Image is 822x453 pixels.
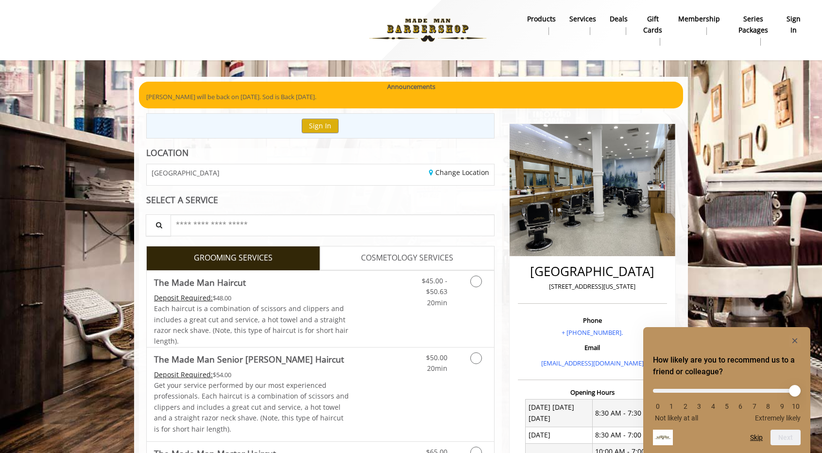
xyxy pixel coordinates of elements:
[653,335,801,445] div: How likely are you to recommend us to a friend or colleague? Select an option from 0 to 10, with ...
[146,92,676,102] p: [PERSON_NAME] will be back on [DATE]. Sod is Back [DATE].
[736,402,745,410] li: 6
[789,335,801,347] button: Hide survey
[791,402,801,410] li: 10
[152,169,220,176] span: [GEOGRAPHIC_DATA]
[541,359,644,367] a: [EMAIL_ADDRESS][DOMAIN_NAME]
[734,14,772,35] b: Series packages
[708,402,718,410] li: 4
[653,354,801,378] h2: How likely are you to recommend us to a friend or colleague? Select an option from 0 to 10, with ...
[641,14,665,35] b: gift cards
[526,399,593,427] td: [DATE] [DATE] [DATE]
[154,370,213,379] span: This service needs some Advance to be paid before we block your appointment
[520,344,665,351] h3: Email
[671,12,727,37] a: MembershipMembership
[634,12,672,48] a: Gift cardsgift cards
[750,434,763,441] button: Skip
[603,12,634,37] a: DealsDeals
[678,14,720,24] b: Membership
[520,281,665,292] p: [STREET_ADDRESS][US_STATE]
[520,317,665,324] h3: Phone
[154,293,213,302] span: This service needs some Advance to be paid before we block your appointment
[154,380,349,435] p: Get your service performed by our most experienced professionals. Each haircut is a combination o...
[154,369,349,380] div: $54.00
[681,402,690,410] li: 2
[146,214,171,236] button: Service Search
[771,430,801,445] button: Next question
[426,353,447,362] span: $50.00
[520,264,665,279] h2: [GEOGRAPHIC_DATA]
[786,14,801,35] b: sign in
[655,414,698,422] span: Not likely at all
[563,12,603,37] a: ServicesServices
[520,12,563,37] a: Productsproducts
[302,119,339,133] button: Sign In
[694,402,704,410] li: 3
[755,414,801,422] span: Extremely likely
[763,402,773,410] li: 8
[429,168,489,177] a: Change Location
[750,402,759,410] li: 7
[526,427,593,443] td: [DATE]
[592,427,659,443] td: 8:30 AM - 7:00 PM
[427,364,447,373] span: 20min
[361,3,495,57] img: Made Man Barbershop logo
[653,382,801,422] div: How likely are you to recommend us to a friend or colleague? Select an option from 0 to 10, with ...
[722,402,732,410] li: 5
[562,328,623,337] a: + [PHONE_NUMBER].
[146,195,495,205] div: SELECT A SERVICE
[727,12,779,48] a: Series packagesSeries packages
[154,352,344,366] b: The Made Man Senior [PERSON_NAME] Haircut
[387,82,435,92] b: Announcements
[154,276,246,289] b: The Made Man Haircut
[667,402,676,410] li: 1
[361,252,453,264] span: COSMETOLOGY SERVICES
[422,276,447,296] span: $45.00 - $50.63
[154,304,348,346] span: Each haircut is a combination of scissors and clippers and includes a great cut and service, a ho...
[146,147,188,158] b: LOCATION
[610,14,628,24] b: Deals
[518,389,667,396] h3: Opening Hours
[777,402,787,410] li: 9
[194,252,273,264] span: GROOMING SERVICES
[427,298,447,307] span: 20min
[527,14,556,24] b: products
[154,293,349,303] div: $48.00
[569,14,596,24] b: Services
[779,12,808,37] a: sign insign in
[653,402,663,410] li: 0
[592,399,659,427] td: 8:30 AM - 7:30 PM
